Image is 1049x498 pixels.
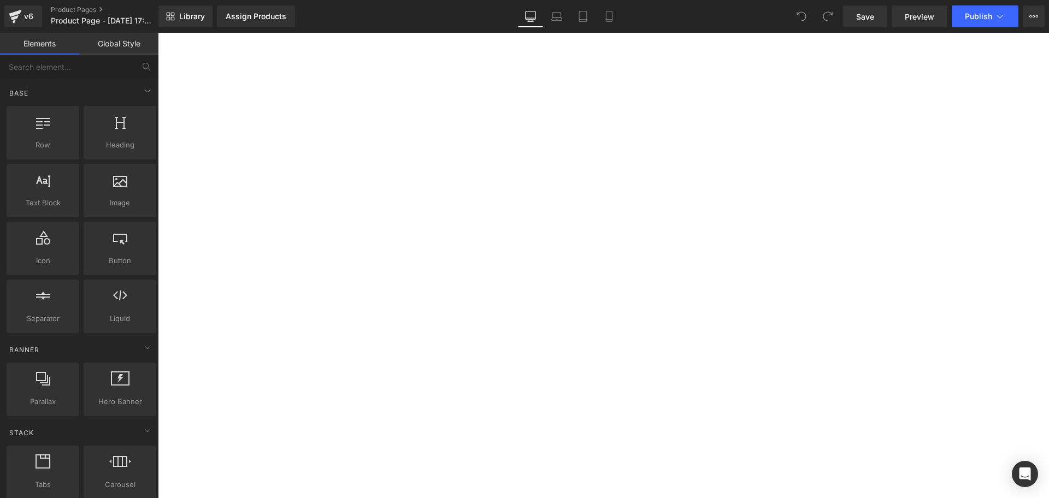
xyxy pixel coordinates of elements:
div: Assign Products [226,12,286,21]
span: Carousel [87,479,153,490]
span: Preview [905,11,934,22]
a: New Library [158,5,213,27]
span: Liquid [87,313,153,324]
a: Product Pages [51,5,176,14]
span: Base [8,88,30,98]
span: Button [87,255,153,266]
button: More [1023,5,1045,27]
a: Tablet [570,5,596,27]
span: Text Block [10,197,76,209]
span: Save [856,11,874,22]
a: Global Style [79,33,158,55]
span: Product Page - [DATE] 17:42:16 [51,16,156,25]
a: Desktop [517,5,544,27]
span: Library [179,11,205,21]
a: Mobile [596,5,622,27]
button: Redo [817,5,839,27]
div: v6 [22,9,36,23]
span: Stack [8,428,35,438]
span: Row [10,139,76,151]
span: Separator [10,313,76,324]
button: Publish [952,5,1018,27]
button: Undo [791,5,812,27]
span: Publish [965,12,992,21]
a: v6 [4,5,42,27]
span: Tabs [10,479,76,490]
span: Icon [10,255,76,266]
span: Image [87,197,153,209]
span: Banner [8,345,40,355]
span: Hero Banner [87,396,153,407]
a: Laptop [544,5,570,27]
span: Heading [87,139,153,151]
span: Parallax [10,396,76,407]
div: Open Intercom Messenger [1012,461,1038,487]
a: Preview [892,5,947,27]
